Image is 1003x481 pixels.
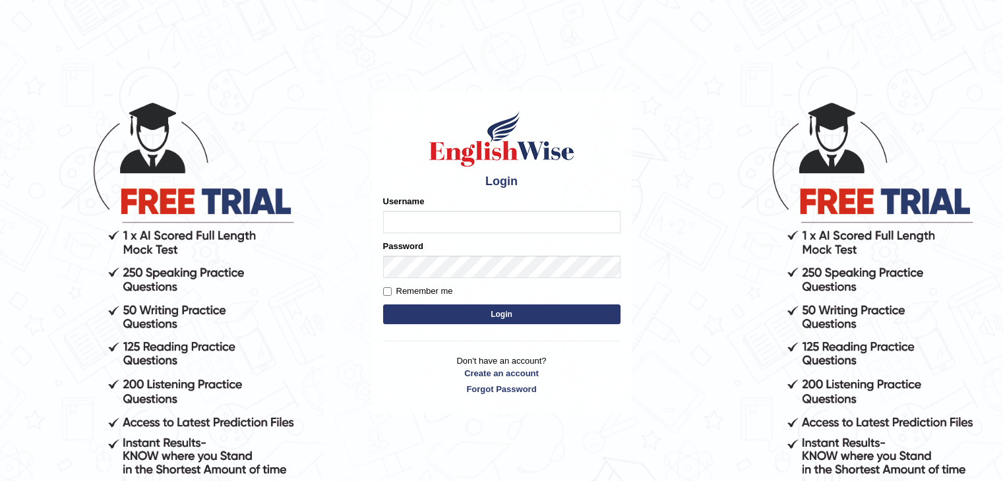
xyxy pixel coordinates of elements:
[383,195,425,208] label: Username
[383,175,621,188] h4: Login
[427,109,577,169] img: Logo of English Wise sign in for intelligent practice with AI
[383,367,621,380] a: Create an account
[383,383,621,395] a: Forgot Password
[383,285,453,298] label: Remember me
[383,354,621,395] p: Don't have an account?
[383,287,392,296] input: Remember me
[383,240,423,252] label: Password
[383,304,621,324] button: Login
